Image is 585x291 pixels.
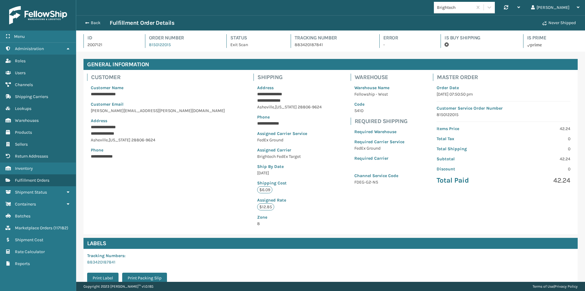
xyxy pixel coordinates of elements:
[437,4,473,11] div: Brightech
[15,58,26,64] span: Roles
[354,145,404,151] p: FedEx Ground
[298,104,322,110] span: 28806-9624
[83,59,578,70] h4: General Information
[87,34,134,42] h4: Id
[445,34,512,42] h4: Is Buy Shipping
[507,176,570,185] p: 42.24
[257,104,274,110] span: Asheville
[15,154,48,159] span: Return Addresses
[354,155,404,162] p: Required Carrier
[108,137,109,143] span: ,
[15,142,28,147] span: Sellers
[257,163,322,170] p: Ship By Date
[437,74,574,81] h4: Master Order
[533,284,554,289] a: Terms of Use
[274,104,275,110] span: ,
[87,253,126,258] span: Tracking Numbers :
[230,42,280,48] p: Exit Scan
[383,42,430,48] p: -
[355,118,408,125] h4: Required Shipping
[230,34,280,42] h4: Status
[15,237,43,242] span: Shipment Cost
[91,147,225,153] p: Phone
[91,137,108,143] span: Asheville
[14,34,25,39] span: Menu
[257,203,274,210] p: $12.85
[437,176,500,185] p: Total Paid
[15,118,39,123] span: Warehouses
[295,42,369,48] p: 883420187841
[257,186,272,193] p: $6.09
[15,249,45,254] span: Rate Calculator
[539,17,580,29] button: Never Shipped
[354,179,404,185] p: FDEG-G2-NS
[257,153,322,160] p: Brightech FedEx Target
[110,19,174,27] h3: Fulfillment Order Details
[15,82,33,87] span: Channels
[91,101,225,107] p: Customer Email
[257,130,322,137] p: Assigned Carrier Service
[533,282,578,291] div: |
[507,166,570,172] p: 0
[354,101,404,107] p: Code
[15,166,33,171] span: Inventory
[507,136,570,142] p: 0
[437,166,500,172] p: Discount
[15,178,49,183] span: Fulfillment Orders
[257,74,325,81] h4: Shipping
[437,111,570,118] p: 8150122015
[437,105,570,111] p: Customer Service Order Number
[15,213,30,219] span: Batches
[354,107,404,114] p: S41O
[354,91,404,97] p: Fellowship - West
[91,85,225,91] p: Customer Name
[87,260,115,265] a: 883420187841
[91,118,107,123] span: Address
[15,106,31,111] span: Lookups
[131,137,155,143] span: 28806-9624
[257,214,322,220] p: Zone
[15,70,26,75] span: Users
[257,197,322,203] p: Assigned Rate
[354,139,404,145] p: Required Carrier Service
[295,34,369,42] h4: Tracking Number
[83,282,154,291] p: Copyright 2023 [PERSON_NAME]™ v 1.0.185
[507,125,570,132] p: 42.24
[257,147,322,153] p: Assigned Carrier
[15,261,30,266] span: Reports
[87,42,134,48] p: 2007121
[15,190,47,195] span: Shipment Status
[354,129,404,135] p: Required Warehouse
[437,136,500,142] p: Total Tax
[91,74,229,81] h4: Customer
[82,20,110,26] button: Back
[257,85,274,90] span: Address
[257,114,322,120] p: Phone
[507,146,570,152] p: 0
[257,180,322,186] p: Shipping Cost
[437,85,570,91] p: Order Date
[437,156,500,162] p: Subtotal
[542,21,547,25] i: Never Shipped
[91,107,225,114] p: [PERSON_NAME][EMAIL_ADDRESS][PERSON_NAME][DOMAIN_NAME]
[507,156,570,162] p: 42.24
[437,91,570,97] p: [DATE] 07:50:50 pm
[83,238,578,249] h4: Labels
[15,94,48,99] span: Shipping Carriers
[122,273,167,284] button: Print Packing Slip
[437,146,500,152] p: Total Shipping
[527,34,578,42] h4: Is Prime
[275,104,297,110] span: [US_STATE]
[257,170,322,176] p: [DATE]
[53,225,68,231] span: ( 117182 )
[15,225,52,231] span: Marketplace Orders
[437,125,500,132] p: Items Price
[87,273,119,284] button: Print Label
[355,74,408,81] h4: Warehouse
[354,173,404,179] p: Channel Service Code
[383,34,430,42] h4: Error
[109,137,130,143] span: [US_STATE]
[555,284,578,289] a: Privacy Policy
[149,42,171,47] a: 8150122015
[257,137,322,143] p: FedEx Ground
